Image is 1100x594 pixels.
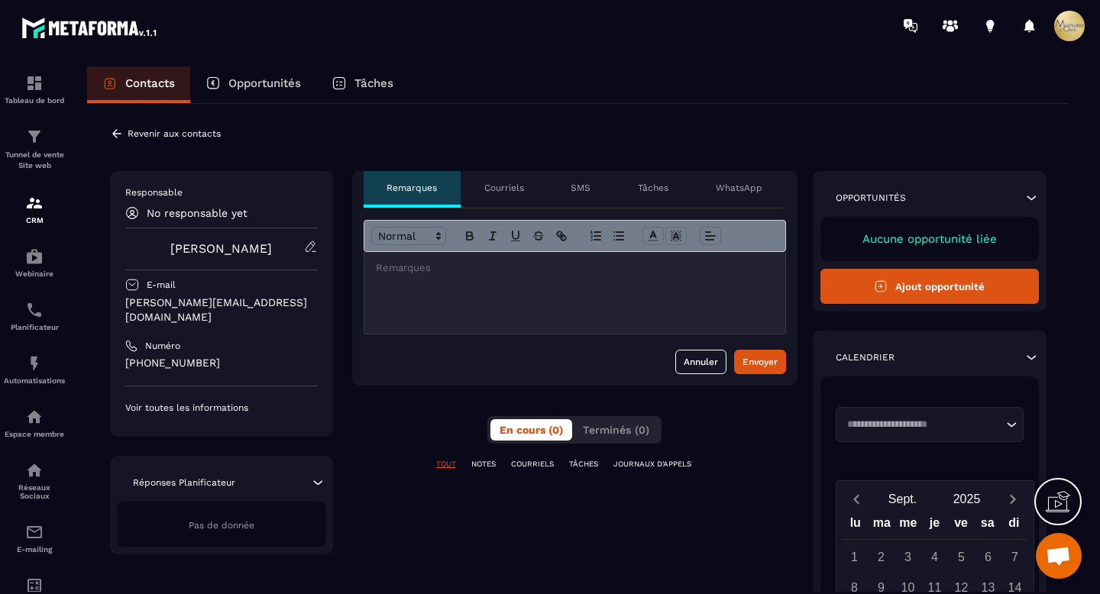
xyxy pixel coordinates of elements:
[4,150,65,171] p: Tunnel de vente Site web
[228,76,301,90] p: Opportunités
[921,512,948,539] div: je
[569,459,598,470] p: TÂCHES
[511,459,554,470] p: COURRIELS
[820,269,1040,304] button: Ajout opportunité
[316,66,409,103] a: Tâches
[871,486,935,512] button: Open months overlay
[974,512,1001,539] div: sa
[638,182,668,194] p: Tâches
[4,323,65,331] p: Planificateur
[471,459,496,470] p: NOTES
[128,128,221,139] p: Revenir aux contacts
[574,419,658,441] button: Terminés (0)
[836,192,906,204] p: Opportunités
[4,216,65,224] p: CRM
[25,194,44,212] img: formation
[147,207,247,219] p: No responsable yet
[869,512,895,539] div: ma
[25,128,44,146] img: formation
[836,351,895,363] p: Calendrier
[948,512,975,539] div: ve
[87,66,190,103] a: Contacts
[25,461,44,479] img: social-network
[21,14,159,41] img: logo
[190,66,316,103] a: Opportunités
[436,459,456,470] p: TOUT
[948,544,975,570] div: 5
[571,182,590,194] p: SMS
[25,301,44,319] img: scheduler
[125,76,175,90] p: Contacts
[4,63,65,116] a: formationformationTableau de bord
[842,512,869,539] div: lu
[1001,512,1027,539] div: di
[4,430,65,438] p: Espace membre
[935,486,999,512] button: Open years overlay
[841,544,868,570] div: 1
[4,483,65,500] p: Réseaux Sociaux
[125,356,318,370] p: [PHONE_NUMBER]
[675,350,726,374] button: Annuler
[4,343,65,396] a: automationsautomationsAutomatisations
[125,186,318,199] p: Responsable
[1001,544,1028,570] div: 7
[170,241,272,256] a: [PERSON_NAME]
[999,489,1027,509] button: Next month
[734,350,786,374] button: Envoyer
[613,459,691,470] p: JOURNAUX D'APPELS
[133,476,235,489] p: Réponses Planificateur
[125,295,318,324] p: [PERSON_NAME][EMAIL_ADDRESS][DOMAIN_NAME]
[189,520,254,531] span: Pas de donnée
[842,417,1003,432] input: Search for option
[4,289,65,343] a: schedulerschedulerPlanificateur
[4,396,65,450] a: automationsautomationsEspace membre
[975,544,1001,570] div: 6
[895,544,921,570] div: 3
[4,270,65,278] p: Webinaire
[4,512,65,565] a: emailemailE-mailing
[4,545,65,554] p: E-mailing
[716,182,762,194] p: WhatsApp
[490,419,572,441] button: En cours (0)
[921,544,948,570] div: 4
[25,354,44,373] img: automations
[4,376,65,385] p: Automatisations
[843,489,871,509] button: Previous month
[4,116,65,182] a: formationformationTunnel de vente Site web
[4,236,65,289] a: automationsautomationsWebinaire
[25,247,44,266] img: automations
[4,96,65,105] p: Tableau de bord
[145,340,180,352] p: Numéro
[484,182,524,194] p: Courriels
[387,182,437,194] p: Remarques
[4,450,65,512] a: social-networksocial-networkRéseaux Sociaux
[836,407,1024,442] div: Search for option
[895,512,922,539] div: me
[836,232,1024,246] p: Aucune opportunité liée
[125,402,318,414] p: Voir toutes les informations
[500,424,563,436] span: En cours (0)
[742,354,778,370] div: Envoyer
[25,408,44,426] img: automations
[147,279,176,291] p: E-mail
[4,182,65,236] a: formationformationCRM
[1036,533,1082,579] div: Ouvrir le chat
[25,74,44,92] img: formation
[354,76,393,90] p: Tâches
[868,544,895,570] div: 2
[583,424,649,436] span: Terminés (0)
[25,523,44,541] img: email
